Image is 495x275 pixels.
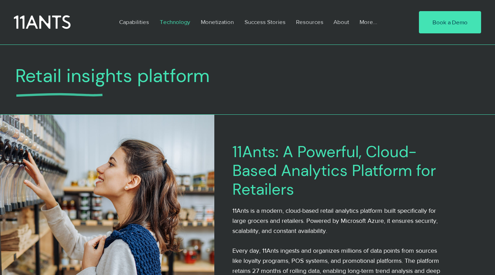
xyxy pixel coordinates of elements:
a: Monetization [196,14,239,30]
a: Success Stories [239,14,291,30]
a: Capabilities [114,14,155,30]
p: Success Stories [241,14,289,30]
span: Retail insights platform [15,64,209,88]
a: About [328,14,354,30]
p: Capabilities [116,14,152,30]
span: 11Ants is a modern, cloud-based retail analytics platform built specifically for large grocers an... [232,207,438,234]
nav: Site [114,14,398,30]
p: Resources [292,14,327,30]
p: Monetization [197,14,237,30]
a: Resources [291,14,328,30]
a: Book a Demo [419,11,481,33]
p: About [330,14,353,30]
p: More... [356,14,381,30]
span: Book a Demo [432,18,468,26]
span: 11Ants: A Powerful, Cloud-Based Analytics Platform for Retailers [232,141,436,200]
a: Technology [155,14,196,30]
p: Technology [156,14,193,30]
